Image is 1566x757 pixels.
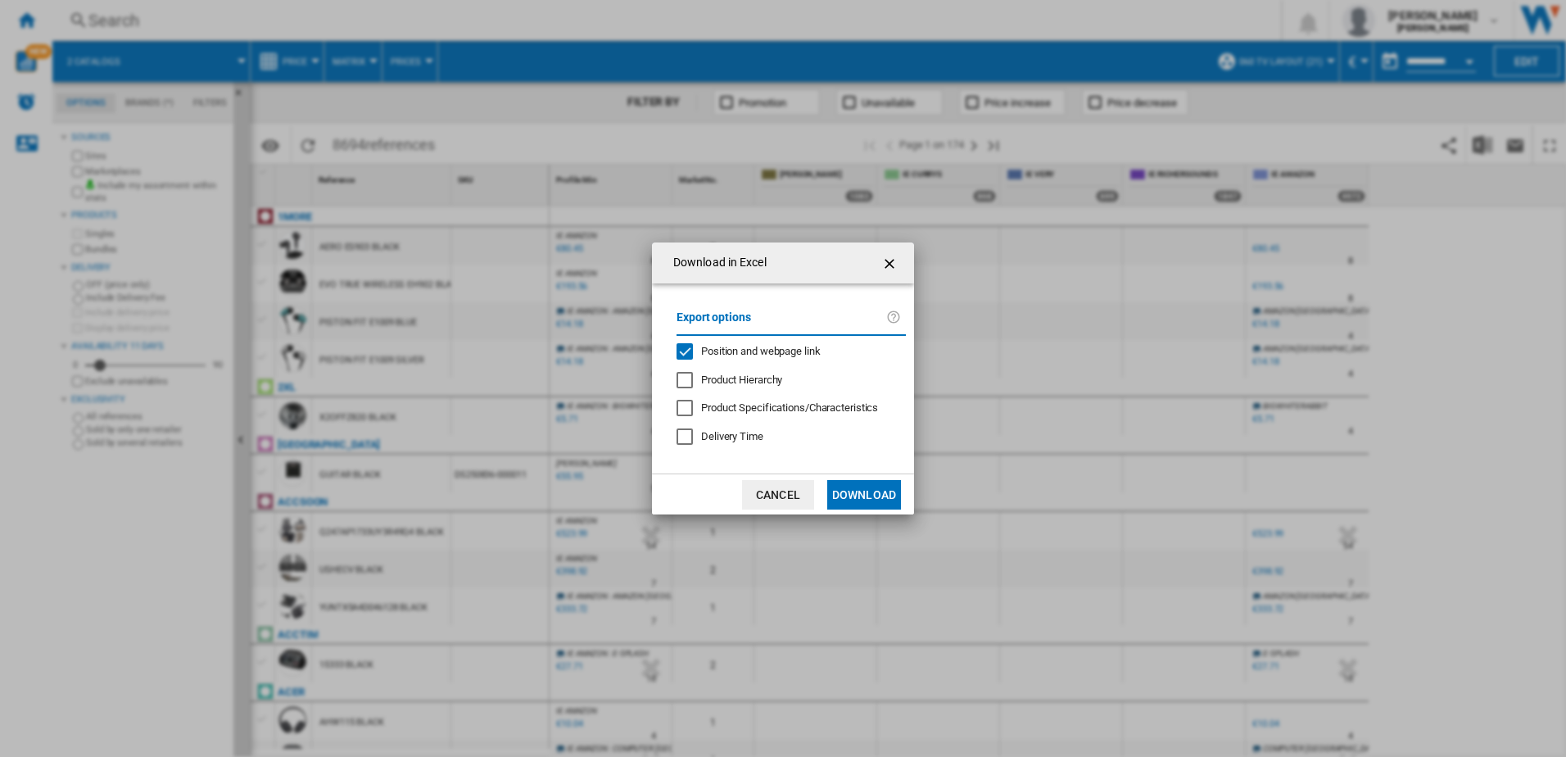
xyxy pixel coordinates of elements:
span: Delivery Time [701,430,763,442]
span: Product Hierarchy [701,374,782,386]
button: Cancel [742,480,814,510]
md-checkbox: Product Hierarchy [677,372,893,388]
span: Position and webpage link [701,345,821,357]
label: Export options [677,308,886,338]
md-checkbox: Delivery Time [677,429,906,445]
div: Only applies to Category View [701,401,878,415]
md-checkbox: Position and webpage link [677,344,893,360]
ng-md-icon: getI18NText('BUTTONS.CLOSE_DIALOG') [881,254,901,274]
h4: Download in Excel [665,255,767,271]
button: getI18NText('BUTTONS.CLOSE_DIALOG') [875,247,907,279]
span: Product Specifications/Characteristics [701,401,878,414]
button: Download [827,480,901,510]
